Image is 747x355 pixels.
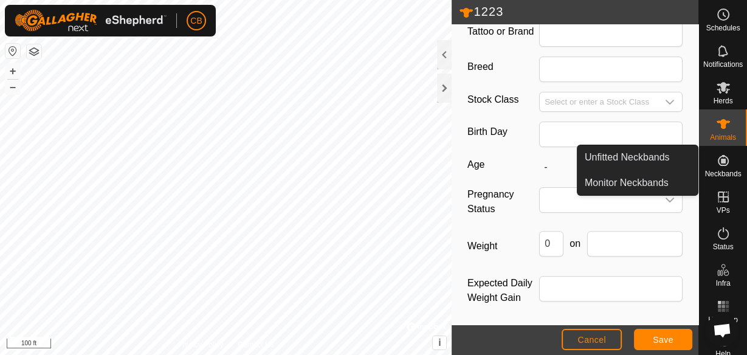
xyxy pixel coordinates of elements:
label: Stock Class [467,92,539,107]
a: Privacy Policy [178,339,224,350]
span: VPs [716,207,729,214]
label: Tattoo or Brand [467,21,539,42]
span: Unfitted Neckbands [585,150,670,165]
button: + [5,64,20,78]
button: – [5,80,20,94]
span: Animals [710,134,736,141]
span: Heatmap [708,316,738,323]
input: Select or enter a Stock Class [540,92,658,111]
label: Age [467,157,539,173]
span: Neckbands [704,170,741,177]
span: CB [190,15,202,27]
span: Herds [713,97,732,105]
span: Save [653,335,673,345]
span: on [563,236,587,251]
img: Gallagher Logo [15,10,167,32]
label: Breed [467,57,539,77]
h2: 1223 [459,4,698,20]
a: Unfitted Neckbands [577,145,698,170]
button: Reset Map [5,44,20,58]
div: dropdown trigger [658,92,682,111]
div: Open chat [706,314,738,346]
button: Save [634,329,692,350]
span: i [438,337,441,348]
button: Map Layers [27,44,41,59]
span: Monitor Neckbands [585,176,669,190]
a: Contact Us [238,339,274,350]
button: Cancel [562,329,622,350]
span: Schedules [706,24,740,32]
button: i [433,336,446,350]
span: Status [712,243,733,250]
a: Monitor Neckbands [577,171,698,195]
label: Weight [467,231,539,261]
span: Infra [715,280,730,287]
span: Notifications [703,61,743,68]
div: dropdown trigger [658,188,682,212]
span: Cancel [577,335,606,345]
label: Expected Daily Weight Gain [467,276,539,305]
label: Pregnancy Status [467,187,539,216]
label: Birth Day [467,122,539,142]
